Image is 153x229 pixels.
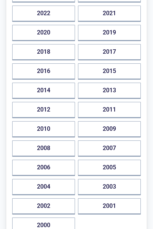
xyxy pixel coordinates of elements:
[12,83,75,99] button: 2014
[78,198,141,215] button: 2001
[12,102,75,118] button: 2012
[78,63,141,80] button: 2015
[12,63,75,80] button: 2016
[78,44,141,60] button: 2017
[12,140,75,157] button: 2008
[12,179,75,195] button: 2004
[12,160,75,176] button: 2006
[78,6,141,22] button: 2021
[78,140,141,157] button: 2007
[78,25,141,41] button: 2019
[78,102,141,118] button: 2011
[78,83,141,99] button: 2013
[78,160,141,176] button: 2005
[12,121,75,137] button: 2010
[12,25,75,41] button: 2020
[78,121,141,137] button: 2009
[78,179,141,195] button: 2003
[12,198,75,215] button: 2002
[12,6,75,22] button: 2022
[12,44,75,60] button: 2018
